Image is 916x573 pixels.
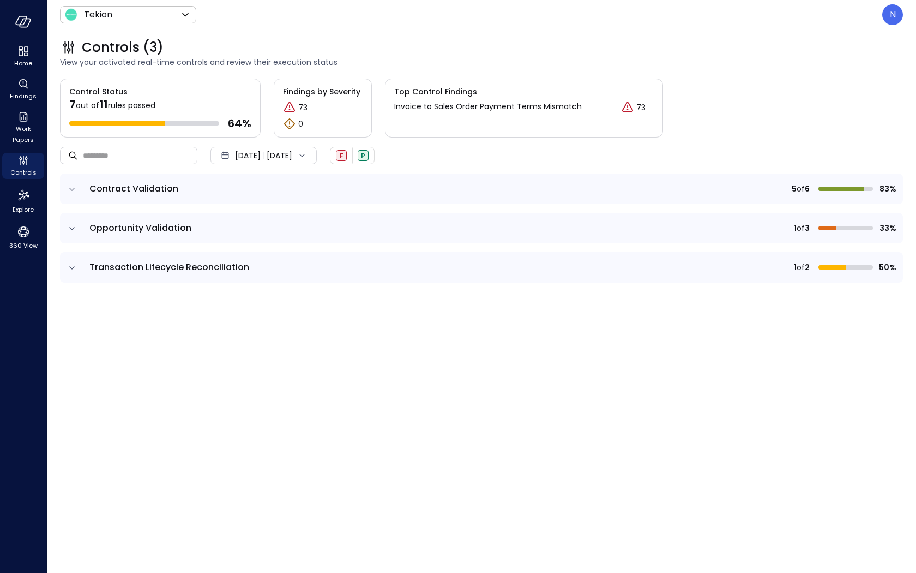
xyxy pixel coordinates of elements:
[61,79,128,98] span: Control Status
[10,167,37,178] span: Controls
[621,101,634,114] div: Critical
[67,184,77,195] button: expand row
[797,222,805,234] span: of
[298,118,303,130] p: 0
[298,102,308,114] p: 73
[13,204,34,215] span: Explore
[64,8,77,21] img: Icon
[358,150,369,161] div: Passed
[805,183,810,195] span: 6
[228,116,251,130] span: 64 %
[89,222,191,234] span: Opportunity Validation
[797,183,805,195] span: of
[67,262,77,273] button: expand row
[361,151,365,160] span: P
[877,261,896,273] span: 50%
[394,86,654,98] span: Top Control Findings
[882,4,903,25] div: Noy Vadai
[797,261,805,273] span: of
[14,58,32,69] span: Home
[394,101,582,112] p: Invoice to Sales Order Payment Terms Mismatch
[890,8,896,21] p: N
[877,183,896,195] span: 83%
[108,100,155,111] span: rules passed
[2,109,44,146] div: Work Papers
[283,86,363,98] span: Findings by Severity
[10,91,37,102] span: Findings
[794,261,797,273] span: 1
[805,261,810,273] span: 2
[336,150,347,161] div: Failed
[89,261,249,273] span: Transaction Lifecycle Reconciliation
[340,151,343,160] span: F
[877,222,896,234] span: 33%
[7,123,40,145] span: Work Papers
[67,223,77,234] button: expand row
[794,222,797,234] span: 1
[2,153,44,179] div: Controls
[84,8,112,21] p: Tekion
[76,100,99,111] span: out of
[60,56,903,68] span: View your activated real-time controls and review their execution status
[283,117,296,130] div: Warning
[89,182,178,195] span: Contract Validation
[283,101,296,114] div: Critical
[235,150,261,162] span: [DATE]
[2,44,44,70] div: Home
[805,222,810,234] span: 3
[2,223,44,252] div: 360 View
[2,76,44,103] div: Findings
[9,240,38,251] span: 360 View
[792,183,797,195] span: 5
[2,186,44,216] div: Explore
[636,102,646,114] p: 73
[99,97,108,112] span: 11
[394,101,582,114] a: Invoice to Sales Order Payment Terms Mismatch
[69,97,76,112] span: 7
[82,39,164,56] span: Controls (3)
